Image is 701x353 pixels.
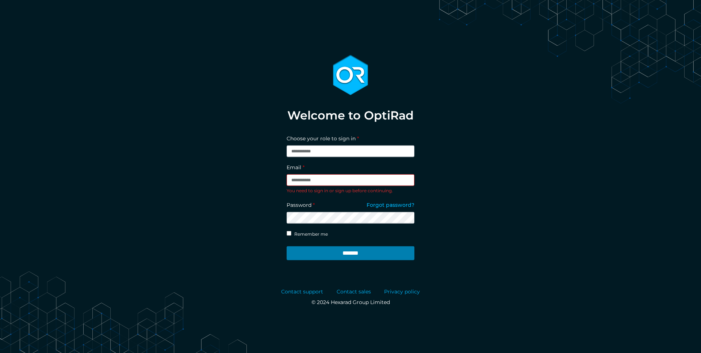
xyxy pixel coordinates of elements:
a: Privacy policy [384,288,420,296]
a: Contact sales [337,288,371,296]
span: You need to sign in or sign up before continuing. [287,188,393,193]
label: Email [287,164,304,171]
a: Contact support [281,288,323,296]
label: Choose your role to sign in [287,135,359,143]
img: optirad_logo-13d80ebaeef41a0bd4daa28750046bb8215ff99b425e875e5b69abade74ad868.svg [333,55,368,95]
label: Remember me [294,231,328,238]
label: Password [287,201,315,209]
a: Forgot password? [367,201,414,212]
p: © 2024 Hexarad Group Limited [281,299,420,306]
